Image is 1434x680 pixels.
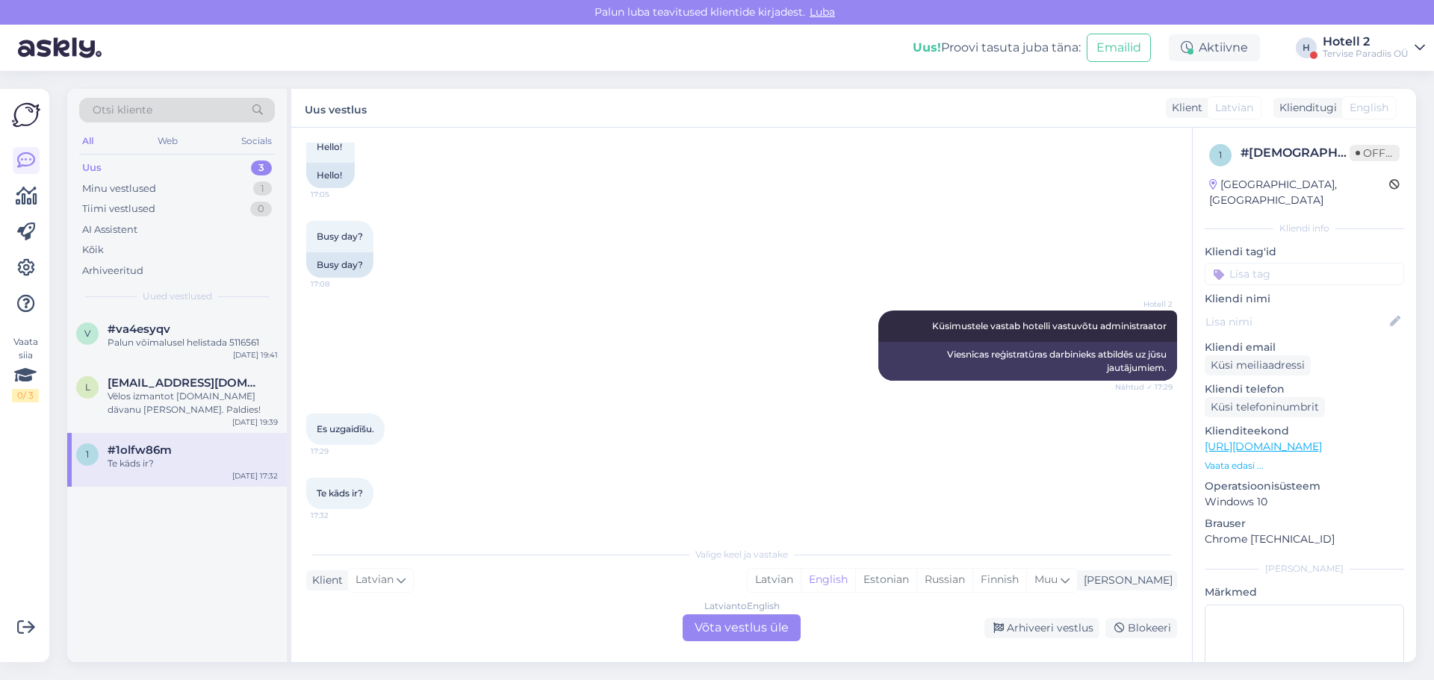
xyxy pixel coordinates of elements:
[311,278,367,290] span: 17:08
[972,569,1026,591] div: Finnish
[1205,562,1404,575] div: [PERSON_NAME]
[1205,531,1404,547] p: Chrome [TECHNICAL_ID]
[878,342,1177,381] div: Viesnīcas reģistratūras darbinieks atbildēs uz jūsu jautājumiem.
[1205,423,1404,439] p: Klienditeekond
[1205,397,1325,417] div: Küsi telefoninumbrit
[311,446,367,457] span: 17:29
[855,569,916,591] div: Estonian
[1205,459,1404,472] p: Vaata edasi ...
[916,569,972,591] div: Russian
[108,457,278,470] div: Te kāds ir?
[306,252,373,278] div: Busy day?
[108,390,278,417] div: Vēlos izmantot [DOMAIN_NAME] dāvanu [PERSON_NAME]. Paldies!
[1205,340,1404,355] p: Kliendi email
[82,263,143,278] div: Arhiveeritud
[108,336,278,349] div: Palun võimalusel helistada 5116561
[12,389,39,402] div: 0 / 3
[82,222,137,237] div: AI Assistent
[1205,314,1387,330] input: Lisa nimi
[1105,618,1177,638] div: Blokeeri
[1209,177,1389,208] div: [GEOGRAPHIC_DATA], [GEOGRAPHIC_DATA]
[704,599,780,613] div: Latvian to English
[1205,244,1404,260] p: Kliendi tag'id
[85,381,90,393] span: l
[108,443,172,457] span: #1olfw86m
[86,449,89,460] span: 1
[1205,478,1404,494] p: Operatsioonisüsteem
[1115,381,1173,393] span: Nähtud ✓ 17:29
[1205,516,1404,531] p: Brauser
[317,141,342,152] span: Hello!
[306,163,355,188] div: Hello!
[913,39,1081,57] div: Proovi tasuta juba täna:
[1169,34,1260,61] div: Aktiivne
[311,189,367,200] span: 17:05
[984,618,1099,638] div: Arhiveeri vestlus
[253,181,272,196] div: 1
[1205,222,1404,235] div: Kliendi info
[1323,36,1425,60] a: Hotell 2Tervise Paradiis OÜ
[1205,263,1404,285] input: Lisa tag
[1205,291,1404,307] p: Kliendi nimi
[82,202,155,216] div: Tiimi vestlused
[317,487,363,499] span: Te kāds ir?
[1205,584,1404,600] p: Märkmed
[1205,355,1311,375] div: Küsi meiliaadressi
[932,320,1167,331] span: Küsimustele vastab hotelli vastuvõtu administraator
[1241,144,1350,162] div: # [DEMOGRAPHIC_DATA]
[82,160,102,175] div: Uus
[1219,149,1222,160] span: 1
[306,573,343,588] div: Klient
[108,322,170,336] span: #va4esyqv
[93,102,152,118] span: Otsi kliente
[232,470,278,481] div: [DATE] 17:32
[251,160,272,175] div: 3
[108,376,263,390] span: lasmaupeniece@gmail.com
[12,101,40,129] img: Askly Logo
[238,131,275,151] div: Socials
[155,131,181,151] div: Web
[1117,299,1173,310] span: Hotell 2
[801,569,855,591] div: English
[1087,34,1151,62] button: Emailid
[1350,100,1388,116] span: English
[683,614,801,641] div: Võta vestlus üle
[305,98,367,118] label: Uus vestlus
[250,202,272,216] div: 0
[306,548,1177,561] div: Valige keel ja vastake
[1205,381,1404,397] p: Kliendi telefon
[12,335,39,402] div: Vaata siia
[84,328,90,339] span: v
[79,131,96,151] div: All
[748,569,801,591] div: Latvian
[1205,440,1322,453] a: [URL][DOMAIN_NAME]
[232,417,278,428] div: [DATE] 19:39
[1273,100,1337,116] div: Klienditugi
[1296,37,1317,58] div: H
[143,290,212,303] span: Uued vestlused
[805,5,839,19] span: Luba
[1323,36,1409,48] div: Hotell 2
[1205,494,1404,510] p: Windows 10
[1034,573,1058,586] span: Muu
[82,243,104,258] div: Kõik
[82,181,156,196] div: Minu vestlused
[317,423,374,434] span: Es uzgaidīšu.
[311,510,367,521] span: 17:32
[1166,100,1202,116] div: Klient
[1078,573,1173,588] div: [PERSON_NAME]
[1215,100,1253,116] span: Latvian
[356,572,394,588] span: Latvian
[317,231,363,242] span: Busy day?
[1323,48,1409,60] div: Tervise Paradiis OÜ
[913,40,941,54] b: Uus!
[1350,145,1400,161] span: Offline
[233,349,278,361] div: [DATE] 19:41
